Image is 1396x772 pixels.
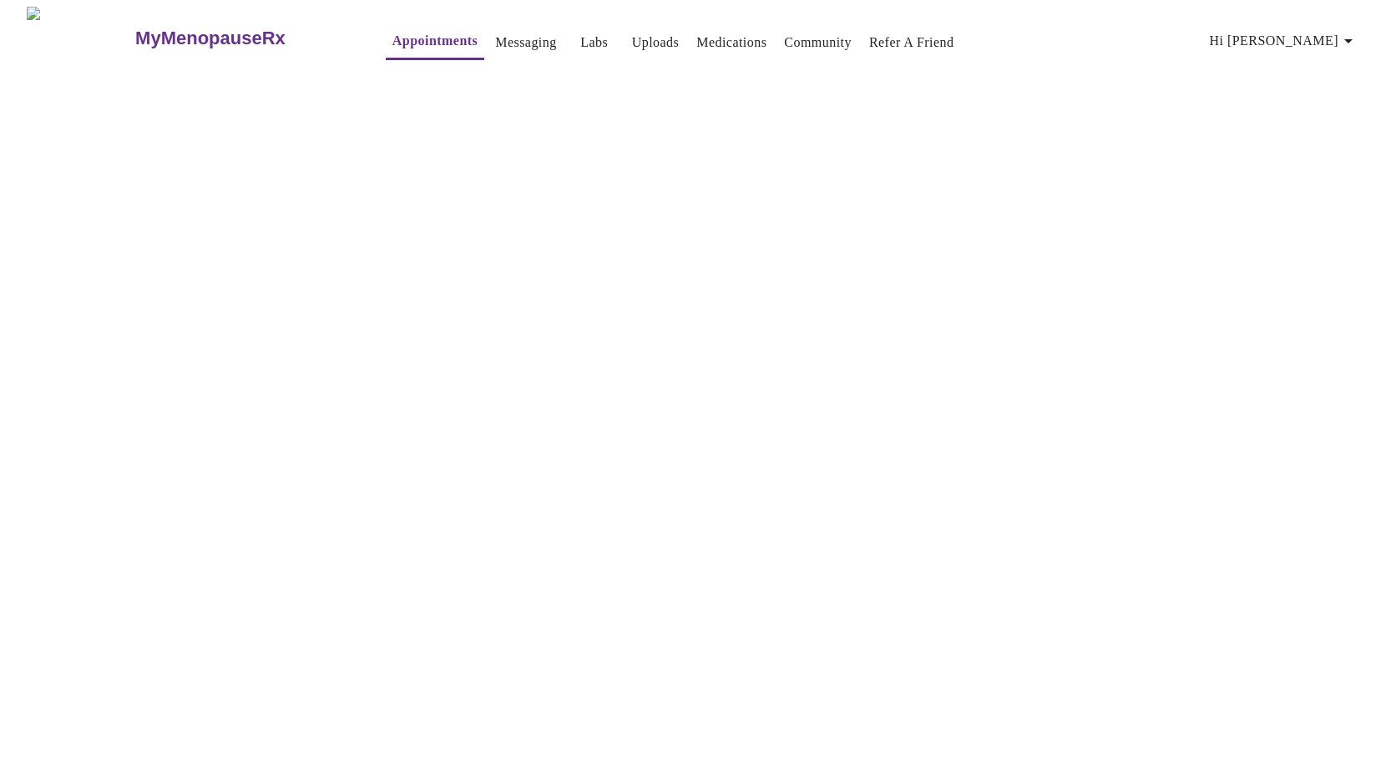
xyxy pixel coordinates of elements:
button: Messaging [488,26,563,59]
img: MyMenopauseRx Logo [27,7,134,69]
button: Refer a Friend [862,26,961,59]
button: Uploads [625,26,686,59]
a: Medications [696,31,766,54]
h3: MyMenopauseRx [135,28,286,49]
a: Appointments [392,29,478,53]
a: Community [784,31,852,54]
button: Medications [690,26,773,59]
button: Hi [PERSON_NAME] [1203,24,1365,58]
button: Community [777,26,858,59]
a: Refer a Friend [869,31,954,54]
span: Hi [PERSON_NAME] [1210,29,1358,53]
a: Uploads [632,31,680,54]
a: MyMenopauseRx [134,9,352,68]
a: Messaging [495,31,556,54]
button: Labs [568,26,621,59]
button: Appointments [386,24,484,60]
a: Labs [580,31,608,54]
